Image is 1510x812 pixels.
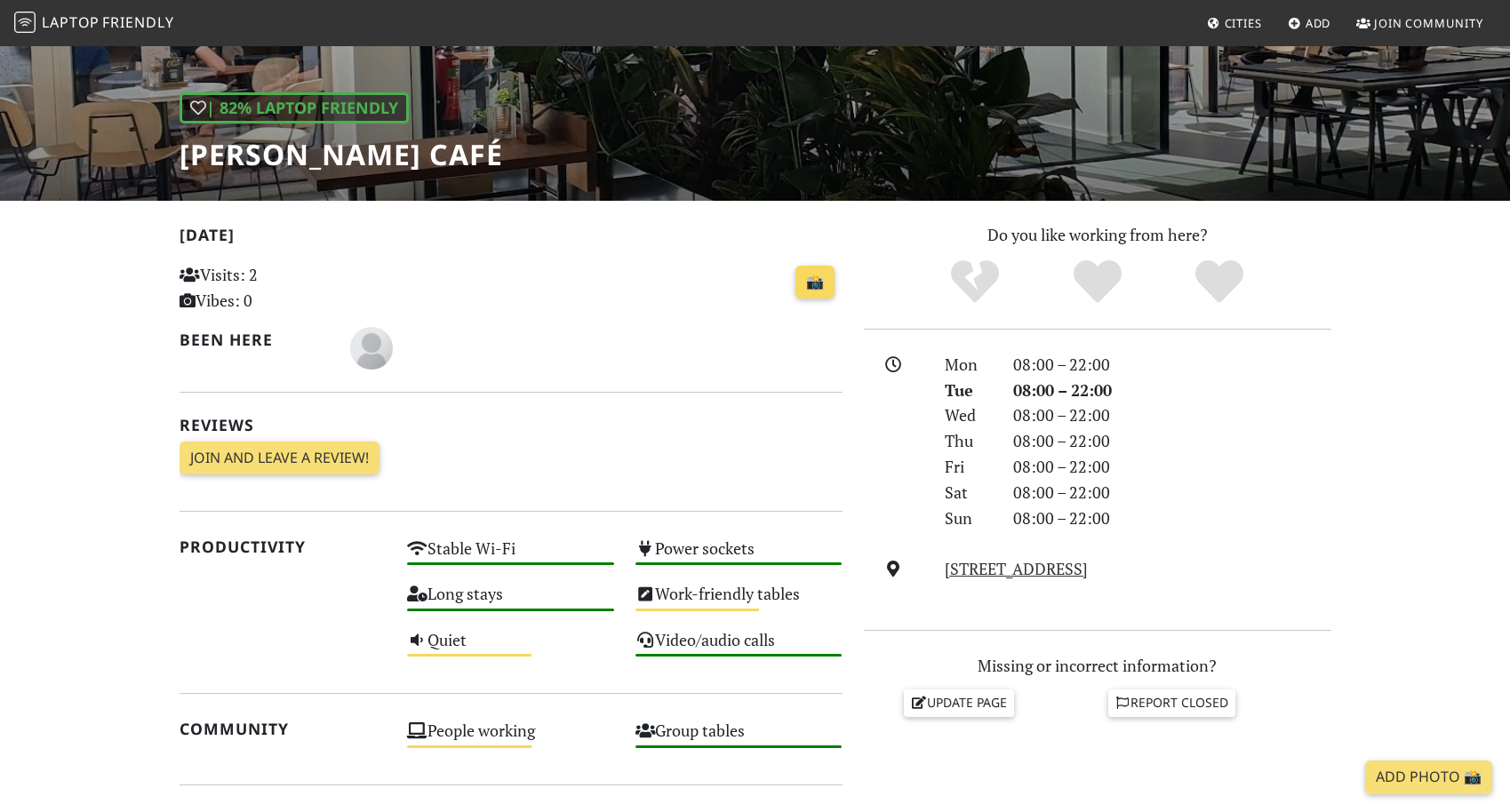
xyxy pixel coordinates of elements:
h2: Been here [180,330,330,349]
p: Missing or incorrect information? [864,653,1331,679]
img: blank-535327c66bd565773addf3077783bbfce4b00ec00e9fd257753287c682c7fa38.png [350,327,393,370]
div: Fri [934,454,1002,480]
div: 08:00 – 22:00 [1003,428,1342,454]
span: Friendly [102,12,173,32]
p: Do you like working from here? [864,222,1331,248]
div: Yes [1036,258,1159,306]
h2: Reviews [180,416,843,434]
div: Stable Wi-Fi [396,534,625,579]
a: Add [1281,7,1338,39]
div: 08:00 – 22:00 [1003,378,1342,403]
span: m [350,336,393,357]
div: | 82% Laptop Friendly [180,92,409,123]
img: LaptopFriendly [14,12,36,33]
div: Power sockets [625,534,853,579]
div: Tue [934,378,1002,403]
h2: Productivity [180,537,387,556]
div: Long stays [396,579,625,625]
div: No [914,258,1036,306]
a: LaptopFriendly LaptopFriendly [14,8,174,39]
div: Wed [934,402,1002,428]
span: Join Community [1374,15,1483,31]
div: Mon [934,352,1002,378]
h1: [PERSON_NAME] Café [180,138,503,171]
h2: [DATE] [180,226,843,251]
div: 08:00 – 22:00 [1003,402,1342,428]
div: 08:00 – 22:00 [1003,480,1342,506]
div: Definitely! [1158,258,1281,306]
a: [STREET_ADDRESS] [945,558,1088,579]
a: Cities [1200,7,1269,39]
a: Report closed [1108,689,1236,716]
div: Sun [934,506,1002,531]
span: Laptop [42,12,100,32]
a: 📸 [795,266,835,299]
span: Add [1306,15,1331,31]
div: Work-friendly tables [625,579,853,625]
div: Quiet [396,625,625,671]
div: Sat [934,480,1002,506]
p: Visits: 2 Vibes: 0 [180,262,387,314]
div: Group tables [625,716,853,761]
a: Join and leave a review! [180,442,379,475]
div: People working [396,716,625,761]
h2: Community [180,720,387,738]
div: Thu [934,428,1002,454]
span: Cities [1225,15,1262,31]
div: 08:00 – 22:00 [1003,506,1342,531]
div: Video/audio calls [625,625,853,671]
a: Update page [904,689,1014,716]
a: Join Community [1349,7,1490,39]
div: 08:00 – 22:00 [1003,352,1342,378]
div: 08:00 – 22:00 [1003,454,1342,480]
